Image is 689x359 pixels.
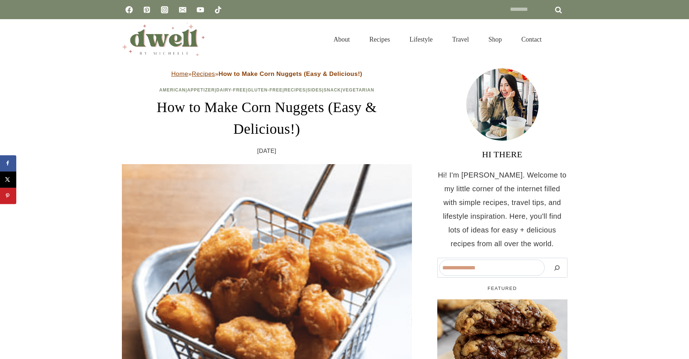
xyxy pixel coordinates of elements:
a: Snack [324,87,341,93]
a: Pinterest [140,3,154,17]
a: Instagram [157,3,172,17]
nav: Primary Navigation [324,27,551,52]
h5: FEATURED [437,285,567,292]
span: » » [171,70,362,77]
a: About [324,27,360,52]
a: Appetizer [187,87,214,93]
a: Recipes [192,70,215,77]
a: Recipes [360,27,400,52]
a: Contact [512,27,552,52]
a: Shop [479,27,511,52]
a: Dairy-Free [216,87,246,93]
a: Lifestyle [400,27,442,52]
a: TikTok [211,3,225,17]
button: Search [548,260,566,276]
button: View Search Form [555,33,567,46]
p: Hi! I'm [PERSON_NAME]. Welcome to my little corner of the internet filled with simple recipes, tr... [437,168,567,251]
h1: How to Make Corn Nuggets (Easy & Delicious!) [122,97,412,140]
a: Facebook [122,3,136,17]
span: | | | | | | | [159,87,374,93]
a: Email [175,3,190,17]
strong: How to Make Corn Nuggets (Easy & Delicious!) [218,70,362,77]
a: American [159,87,186,93]
h3: HI THERE [437,148,567,161]
a: Vegetarian [343,87,374,93]
time: [DATE] [257,146,276,157]
a: Travel [442,27,479,52]
a: Sides [307,87,322,93]
img: DWELL by michelle [122,23,205,56]
a: YouTube [193,3,208,17]
a: Gluten-Free [248,87,282,93]
a: Recipes [284,87,306,93]
a: Home [171,70,188,77]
